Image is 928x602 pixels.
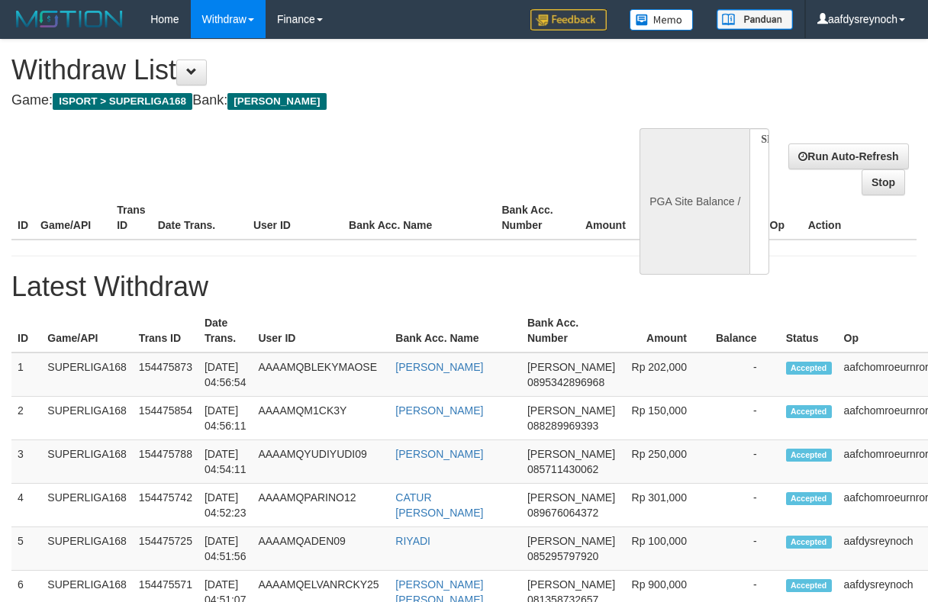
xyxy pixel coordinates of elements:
span: Accepted [786,536,832,549]
th: Bank Acc. Name [343,196,495,240]
td: AAAAMQBLEKYMAOSE [252,353,389,397]
span: 088289969393 [527,420,598,432]
th: Bank Acc. Name [389,309,521,353]
th: Trans ID [111,196,151,240]
td: AAAAMQADEN09 [252,527,389,571]
td: Rp 150,000 [621,397,710,440]
td: Rp 250,000 [621,440,710,484]
td: 154475873 [133,353,198,397]
td: Rp 100,000 [621,527,710,571]
th: ID [11,196,34,240]
th: Op [764,196,802,240]
th: Action [802,196,917,240]
a: [PERSON_NAME] [395,361,483,373]
td: [DATE] 04:52:23 [198,484,253,527]
td: 5 [11,527,41,571]
th: User ID [247,196,343,240]
td: [DATE] 04:56:11 [198,397,253,440]
td: SUPERLIGA168 [41,353,133,397]
th: Status [780,309,838,353]
th: Amount [572,196,649,240]
th: ID [11,309,41,353]
td: 154475788 [133,440,198,484]
span: Accepted [786,362,832,375]
td: AAAAMQYUDIYUDI09 [252,440,389,484]
span: ISPORT > SUPERLIGA168 [53,93,192,110]
span: Accepted [786,492,832,505]
th: Amount [621,309,710,353]
td: SUPERLIGA168 [41,484,133,527]
td: 154475742 [133,484,198,527]
img: panduan.png [717,9,793,30]
th: Date Trans. [152,196,247,240]
td: Rp 301,000 [621,484,710,527]
span: [PERSON_NAME] [527,448,615,460]
th: Game/API [34,196,111,240]
img: Feedback.jpg [530,9,607,31]
h1: Latest Withdraw [11,272,917,302]
th: Bank Acc. Number [521,309,621,353]
td: - [710,527,780,571]
h4: Game: Bank: [11,93,604,108]
span: Accepted [786,579,832,592]
td: SUPERLIGA168 [41,527,133,571]
td: SUPERLIGA168 [41,440,133,484]
td: AAAAMQPARINO12 [252,484,389,527]
a: [PERSON_NAME] [395,404,483,417]
span: [PERSON_NAME] [527,361,615,373]
td: 154475725 [133,527,198,571]
h1: Withdraw List [11,55,604,85]
th: Balance [710,309,780,353]
span: [PERSON_NAME] [527,578,615,591]
td: 1 [11,353,41,397]
td: - [710,440,780,484]
td: [DATE] 04:56:54 [198,353,253,397]
a: RIYADI [395,535,430,547]
th: Trans ID [133,309,198,353]
td: Rp 202,000 [621,353,710,397]
span: [PERSON_NAME] [527,535,615,547]
span: [PERSON_NAME] [527,404,615,417]
td: - [710,484,780,527]
a: Stop [862,169,905,195]
td: SUPERLIGA168 [41,397,133,440]
td: 154475854 [133,397,198,440]
td: - [710,353,780,397]
td: 3 [11,440,41,484]
td: 4 [11,484,41,527]
td: - [710,397,780,440]
th: Bank Acc. Number [495,196,572,240]
td: 2 [11,397,41,440]
th: User ID [252,309,389,353]
span: 089676064372 [527,507,598,519]
span: 085295797920 [527,550,598,562]
div: PGA Site Balance / [640,128,749,275]
th: Game/API [41,309,133,353]
img: MOTION_logo.png [11,8,127,31]
span: 085711430062 [527,463,598,475]
span: Accepted [786,405,832,418]
span: [PERSON_NAME] [227,93,326,110]
a: CATUR [PERSON_NAME] [395,491,483,519]
img: Button%20Memo.svg [630,9,694,31]
span: Accepted [786,449,832,462]
th: Date Trans. [198,309,253,353]
td: AAAAMQM1CK3Y [252,397,389,440]
td: [DATE] 04:51:56 [198,527,253,571]
td: [DATE] 04:54:11 [198,440,253,484]
span: [PERSON_NAME] [527,491,615,504]
a: Run Auto-Refresh [788,143,908,169]
a: [PERSON_NAME] [395,448,483,460]
span: 0895342896968 [527,376,604,388]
